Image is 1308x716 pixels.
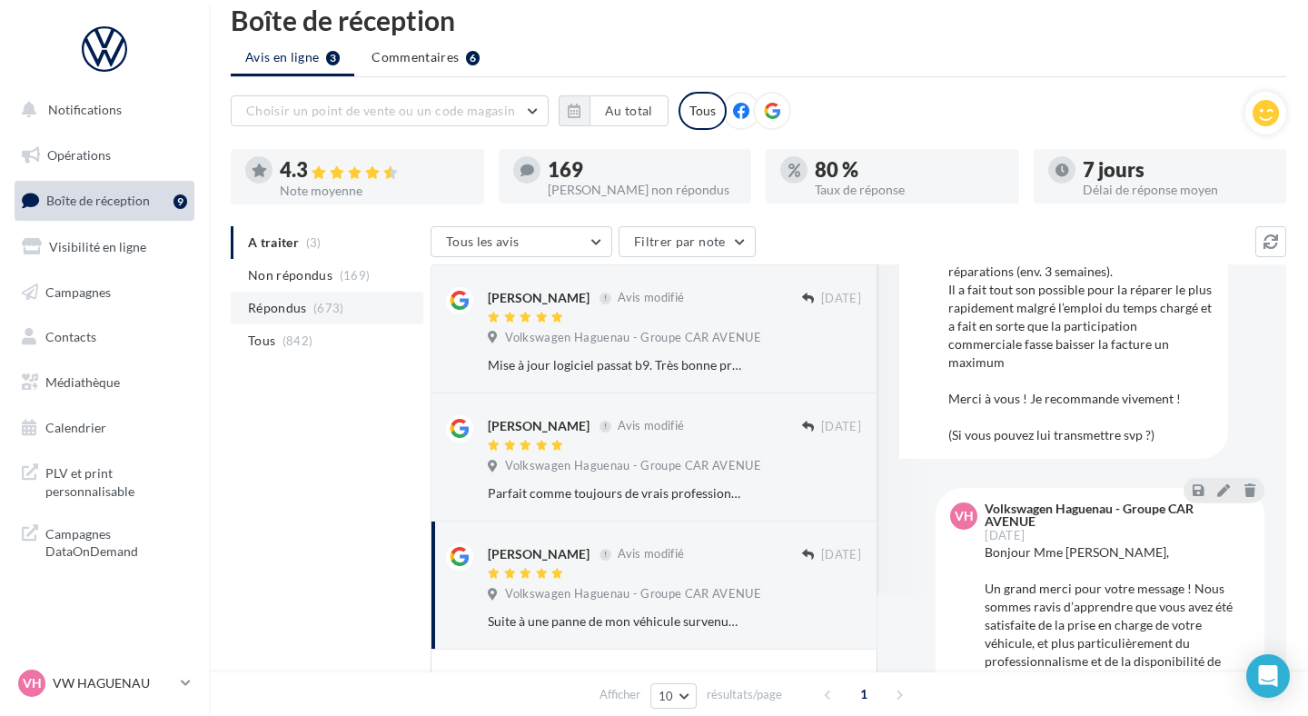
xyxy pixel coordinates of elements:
[231,95,549,126] button: Choisir un point de vente ou un code magasin
[11,273,198,312] a: Campagnes
[821,291,861,307] span: [DATE]
[488,289,590,307] div: [PERSON_NAME]
[650,683,697,709] button: 10
[599,686,640,703] span: Afficher
[11,409,198,447] a: Calendrier
[659,689,674,703] span: 10
[821,419,861,435] span: [DATE]
[548,160,738,180] div: 169
[11,453,198,507] a: PLV et print personnalisable
[1083,184,1273,196] div: Délai de réponse moyen
[282,333,313,348] span: (842)
[23,674,42,692] span: VH
[173,194,187,209] div: 9
[488,417,590,435] div: [PERSON_NAME]
[488,484,743,502] div: Parfait comme toujours de vrais professionnels
[679,92,727,130] div: Tous
[948,135,1214,444] div: Suite à une panne de mon véhicule survenue fin juin, mon véhicule a été pris en charge par M. [PE...
[231,6,1286,34] div: Boîte de réception
[11,318,198,356] a: Contacts
[618,419,684,433] span: Avis modifié
[11,363,198,402] a: Médiathèque
[618,291,684,305] span: Avis modifié
[45,420,106,435] span: Calendrier
[280,160,470,181] div: 4.3
[505,458,761,474] span: Volkswagen Haguenau - Groupe CAR AVENUE
[821,547,861,563] span: [DATE]
[280,184,470,197] div: Note moyenne
[505,586,761,602] span: Volkswagen Haguenau - Groupe CAR AVENUE
[45,283,111,299] span: Campagnes
[488,545,590,563] div: [PERSON_NAME]
[11,181,198,220] a: Boîte de réception9
[45,522,187,561] span: Campagnes DataOnDemand
[49,239,146,254] span: Visibilité en ligne
[11,91,191,129] button: Notifications
[47,147,111,163] span: Opérations
[248,266,332,284] span: Non répondus
[707,686,782,703] span: résultats/page
[488,356,743,374] div: Mise à jour logiciel passat b9. Très bonne prise en charge. Très bon accueil Délai respecté
[246,103,515,118] span: Choisir un point de vente ou un code magasin
[466,51,480,65] div: 6
[248,332,275,350] span: Tous
[985,530,1025,542] span: [DATE]
[446,234,520,249] span: Tous les avis
[46,193,150,208] span: Boîte de réception
[11,136,198,174] a: Opérations
[53,674,173,692] p: VW HAGUENAU
[548,184,738,196] div: [PERSON_NAME] non répondus
[985,502,1246,528] div: Volkswagen Haguenau - Groupe CAR AVENUE
[559,95,669,126] button: Au total
[340,268,371,283] span: (169)
[431,226,612,257] button: Tous les avis
[15,666,194,701] a: VH VW HAGUENAU
[849,680,878,709] span: 1
[815,184,1005,196] div: Taux de réponse
[488,612,743,631] div: Suite à une panne de mon véhicule survenue fin juin, mon véhicule a été pris en charge par M. [PE...
[313,301,344,315] span: (673)
[45,329,96,344] span: Contacts
[618,547,684,562] span: Avis modifié
[45,461,187,500] span: PLV et print personnalisable
[955,507,974,525] span: VH
[11,514,198,568] a: Campagnes DataOnDemand
[45,374,120,390] span: Médiathèque
[372,48,459,66] span: Commentaires
[1083,160,1273,180] div: 7 jours
[1246,654,1290,698] div: Open Intercom Messenger
[48,102,122,117] span: Notifications
[11,228,198,266] a: Visibilité en ligne
[505,330,761,346] span: Volkswagen Haguenau - Groupe CAR AVENUE
[248,299,307,317] span: Répondus
[619,226,756,257] button: Filtrer par note
[815,160,1005,180] div: 80 %
[590,95,669,126] button: Au total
